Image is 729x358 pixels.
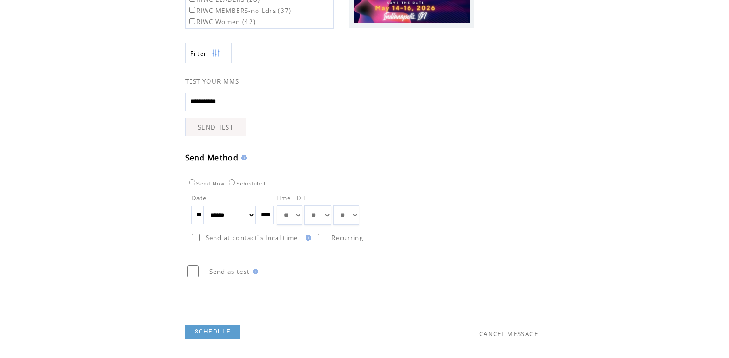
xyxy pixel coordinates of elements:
[185,118,246,136] a: SEND TEST
[276,194,306,202] span: Time EDT
[187,18,256,26] label: RIWC Women (42)
[206,234,298,242] span: Send at contact`s local time
[229,179,235,185] input: Scheduled
[191,194,207,202] span: Date
[250,269,258,274] img: help.gif
[189,179,195,185] input: Send Now
[479,330,539,338] a: CANCEL MESSAGE
[303,235,311,241] img: help.gif
[189,7,195,13] input: RIWC MEMBERS-no Ldrs (37)
[187,6,292,15] label: RIWC MEMBERS-no Ldrs (37)
[185,77,239,86] span: TEST YOUR MMS
[331,234,363,242] span: Recurring
[239,155,247,160] img: help.gif
[185,153,239,163] span: Send Method
[185,325,240,339] a: SCHEDULE
[227,181,266,186] label: Scheduled
[209,267,250,276] span: Send as test
[187,181,225,186] label: Send Now
[190,49,207,57] span: Show filters
[189,18,195,24] input: RIWC Women (42)
[212,43,220,64] img: filters.png
[185,43,232,63] a: Filter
